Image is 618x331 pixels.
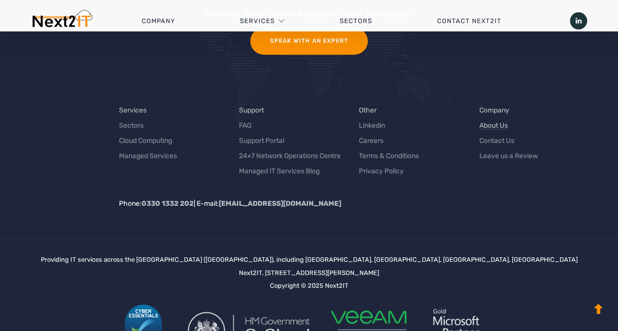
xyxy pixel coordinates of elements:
a: Cloud Computing [119,136,172,146]
a: Linkedin [359,120,385,131]
a: Company [479,105,509,115]
a: Terms & Conditions [359,151,419,161]
a: Sectors [307,6,405,36]
img: Next2IT [31,10,92,32]
a: 0330 1332 202 [142,199,194,208]
a: Company [109,6,207,36]
a: Contact Us [479,136,514,146]
a: Services [240,6,275,36]
a: 24×7 Network Operations Centre [239,151,341,161]
a: About Us [479,120,507,131]
p: Phone: | E-mail: [119,198,592,209]
a: [EMAIL_ADDRESS][DOMAIN_NAME] [219,199,341,208]
a: Leave us a Review [479,151,537,161]
a: Sectors [119,120,144,131]
a: Support [239,105,264,115]
a: Careers [359,136,383,146]
a: Services [119,105,147,115]
a: Privacy Policy [359,166,404,176]
a: Other [359,105,377,115]
a: Contact Next2IT [404,6,533,36]
a: Managed Services [119,151,177,161]
a: FAQ [239,120,251,131]
a: Support Portal [239,136,284,146]
a: Managed IT Services Blog [239,166,320,176]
